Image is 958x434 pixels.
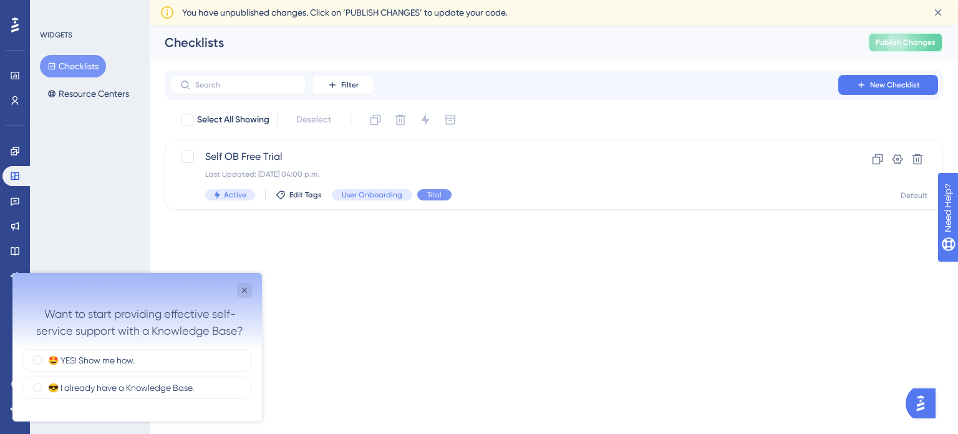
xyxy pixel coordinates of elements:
[876,37,936,47] span: Publish Changes
[205,169,803,179] div: Last Updated: [DATE] 04:00 p.m.
[906,385,943,422] iframe: UserGuiding AI Assistant Launcher
[341,80,359,90] span: Filter
[870,80,920,90] span: New Checklist
[285,109,342,131] button: Deselect
[296,112,331,127] span: Deselect
[868,32,943,52] button: Publish Changes
[165,34,837,51] div: Checklists
[195,81,296,89] input: Search
[276,190,322,200] button: Edit Tags
[289,190,322,200] span: Edit Tags
[197,112,269,127] span: Select All Showing
[29,3,78,18] span: Need Help?
[40,30,72,40] div: WIDGETS
[40,82,137,105] button: Resource Centers
[12,273,262,422] iframe: UserGuiding Survey
[224,190,246,200] span: Active
[40,55,106,77] button: Checklists
[342,190,402,200] span: User Onboarding
[838,75,938,95] button: New Checklist
[182,5,507,20] span: You have unpublished changes. Click on ‘PUBLISH CHANGES’ to update your code.
[901,190,927,200] div: Default
[205,149,803,164] span: Self OB Free Trial
[312,75,374,95] button: Filter
[427,190,442,200] span: Trial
